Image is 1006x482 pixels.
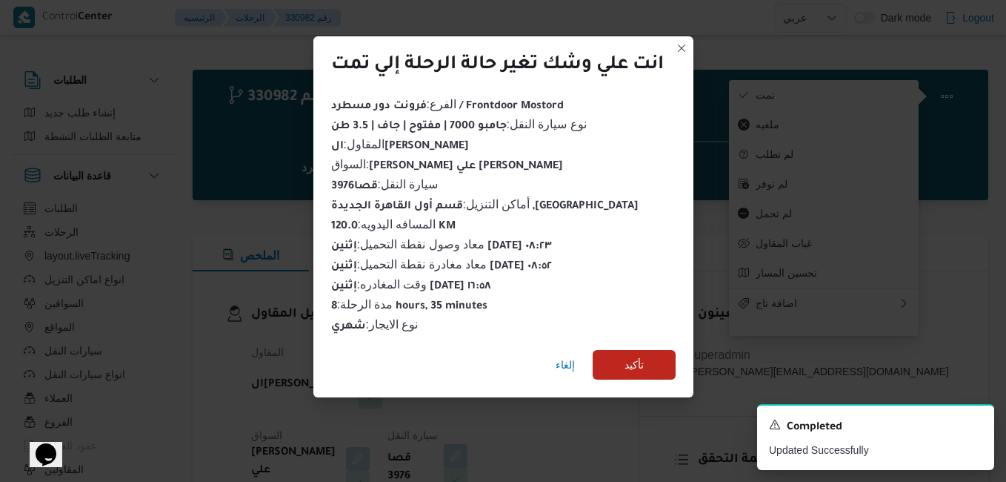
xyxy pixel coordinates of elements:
[331,218,456,231] span: المسافه اليدويه :
[331,261,553,273] b: إثنين [DATE] ٠٨:٥٢
[331,298,488,311] span: مدة الرحلة :
[331,318,419,331] span: نوع الايجار :
[556,356,575,374] span: إلغاء
[331,201,639,213] b: قسم أول القاهرة الجديدة ,[GEOGRAPHIC_DATA]
[331,141,469,153] b: ال[PERSON_NAME]
[769,417,982,437] div: Notification
[769,443,982,458] p: Updated Successfully
[331,238,553,251] span: معاد وصول نقطة التحميل :
[593,350,676,380] button: تأكيد
[331,138,469,151] span: المقاول :
[624,356,644,374] span: تأكيد
[331,121,507,133] b: جامبو 7000 | مفتوح | جاف | 3.5 طن
[673,39,690,57] button: Closes this modal window
[550,350,581,380] button: إلغاء
[331,258,553,271] span: معاد مغادرة نقطة التحميل :
[331,321,366,333] b: شهري
[331,278,492,291] span: وقت المغادره :
[15,423,62,467] iframe: chat widget
[331,101,564,113] b: فرونت دور مسطرد / Frontdoor Mostord
[331,198,639,211] span: أماكن التنزيل :
[331,178,439,191] span: سيارة النقل :
[331,158,563,171] span: السواق :
[331,118,587,131] span: نوع سيارة النقل :
[331,281,492,293] b: إثنين [DATE] ١٦:٥٨
[331,301,488,313] b: 8 hours, 35 minutes
[331,241,553,253] b: إثنين [DATE] ٠٨:٢٣
[331,221,456,233] b: 120.0 KM
[787,419,842,437] span: Completed
[331,54,664,78] div: انت علي وشك تغير حالة الرحلة إلي تمت
[369,161,563,173] b: [PERSON_NAME] علي [PERSON_NAME]
[331,181,378,193] b: قصا3976
[331,98,564,110] span: الفرع :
